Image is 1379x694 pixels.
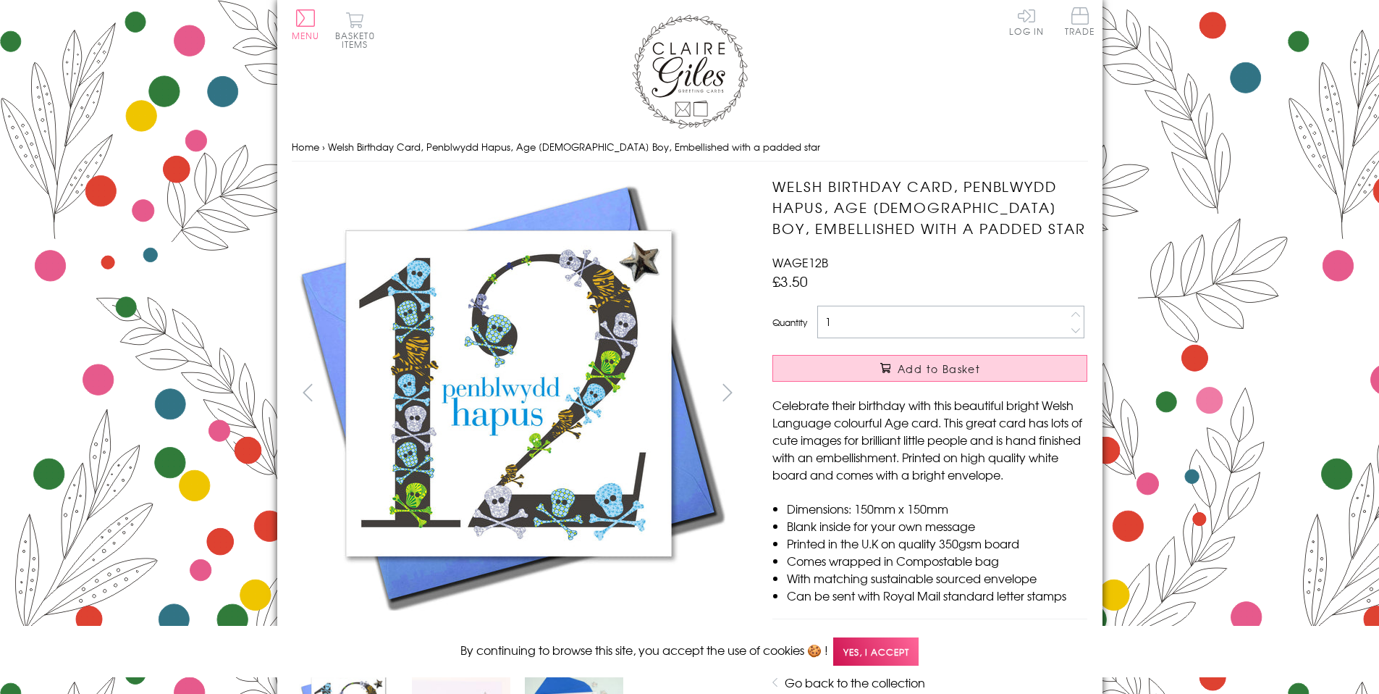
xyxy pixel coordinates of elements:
[1009,7,1044,35] a: Log In
[292,9,320,40] button: Menu
[1065,7,1095,38] a: Trade
[711,376,743,409] button: next
[322,140,325,154] span: ›
[787,569,1087,587] li: With matching sustainable sourced envelope
[772,316,807,329] label: Quantity
[335,12,375,49] button: Basket0 items
[342,29,375,51] span: 0 items
[772,271,808,291] span: £3.50
[787,517,1087,535] li: Blank inside for your own message
[787,535,1087,552] li: Printed in the U.K on quality 350gsm board
[898,361,980,376] span: Add to Basket
[292,29,320,42] span: Menu
[772,176,1087,238] h1: Welsh Birthday Card, Penblwydd Hapus, Age [DEMOGRAPHIC_DATA] Boy, Embellished with a padded star
[292,176,726,611] img: Welsh Birthday Card, Penblwydd Hapus, Age 12 Boy, Embellished with a padded star
[833,637,919,666] span: Yes, I accept
[772,396,1087,483] p: Celebrate their birthday with this beautiful bright Welsh Language colourful Age card. This great...
[772,254,828,271] span: WAGE12B
[632,14,748,129] img: Claire Giles Greetings Cards
[787,587,1087,604] li: Can be sent with Royal Mail standard letter stamps
[328,140,820,154] span: Welsh Birthday Card, Penblwydd Hapus, Age [DEMOGRAPHIC_DATA] Boy, Embellished with a padded star
[787,500,1087,517] li: Dimensions: 150mm x 150mm
[292,133,1088,162] nav: breadcrumbs
[292,140,319,154] a: Home
[292,376,324,409] button: prev
[772,355,1087,382] button: Add to Basket
[785,674,925,691] a: Go back to the collection
[787,552,1087,569] li: Comes wrapped in Compostable bag
[1065,7,1095,35] span: Trade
